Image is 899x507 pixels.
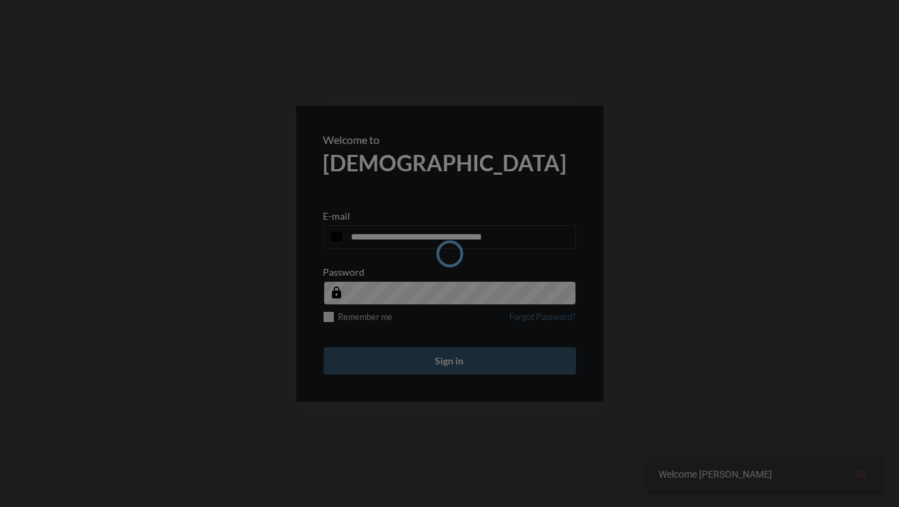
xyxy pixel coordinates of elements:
[324,347,576,375] button: Sign in
[659,467,772,481] span: Welcome [PERSON_NAME]
[324,133,576,146] p: Welcome to
[324,210,351,222] p: E-mail
[855,469,866,480] span: Ok
[324,312,393,322] label: Remember me
[324,149,576,176] h2: [DEMOGRAPHIC_DATA]
[324,266,365,278] p: Password
[510,312,576,330] a: Forgot Password?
